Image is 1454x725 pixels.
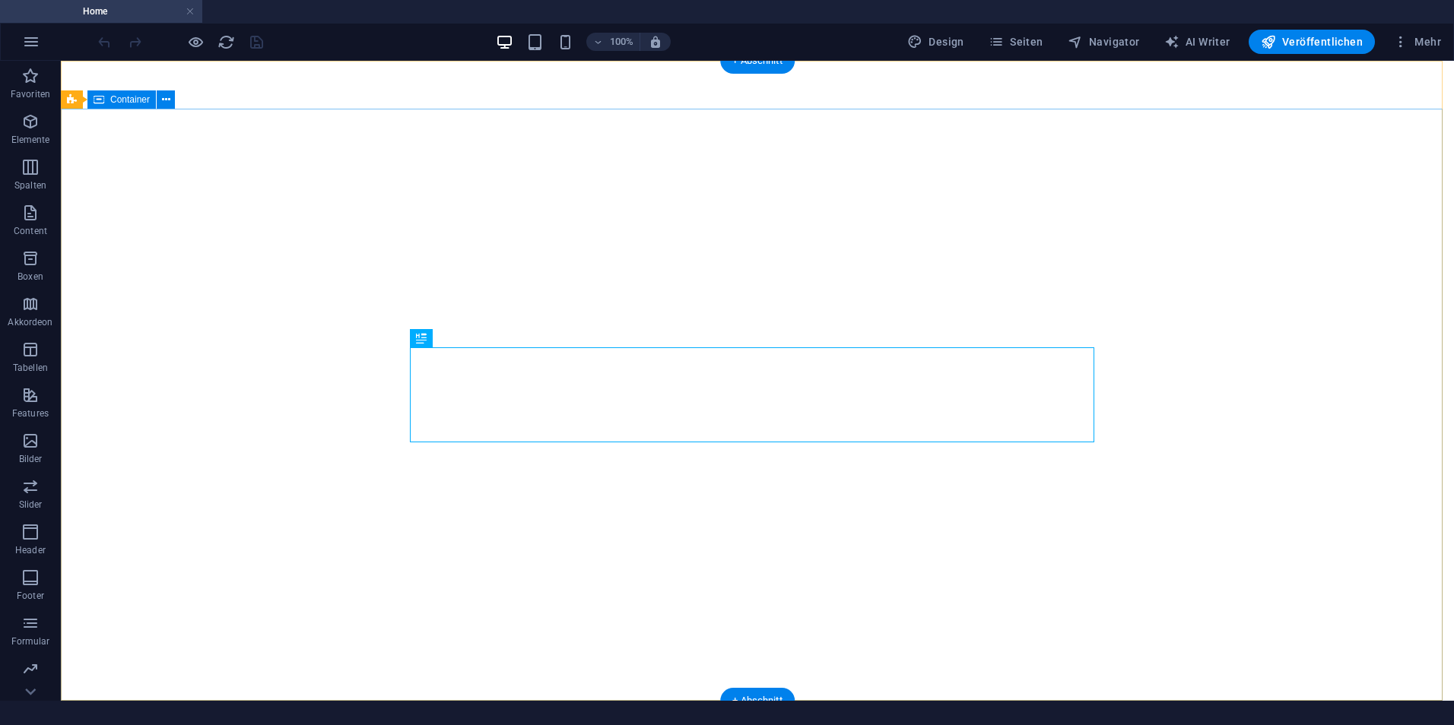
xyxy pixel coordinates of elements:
button: AI Writer [1158,30,1237,54]
span: Seiten [989,34,1043,49]
button: Design [901,30,970,54]
p: Header [15,544,46,556]
span: Design [907,34,964,49]
p: Slider [19,499,43,511]
p: Marketing [9,681,51,693]
button: Klicke hier, um den Vorschau-Modus zu verlassen [186,33,205,51]
p: Tabellen [13,362,48,374]
p: Spalten [14,179,46,192]
span: Mehr [1393,34,1441,49]
button: Veröffentlichen [1249,30,1375,54]
span: AI Writer [1164,34,1230,49]
p: Favoriten [11,88,50,100]
div: + Abschnitt [720,48,795,74]
h6: 100% [609,33,633,51]
span: Navigator [1068,34,1140,49]
p: Bilder [19,453,43,465]
p: Footer [17,590,44,602]
button: 100% [586,33,640,51]
p: Content [14,225,47,237]
span: Container [110,95,150,104]
button: Mehr [1387,30,1447,54]
p: Elemente [11,134,50,146]
i: Seite neu laden [217,33,235,51]
p: Akkordeon [8,316,52,328]
button: Navigator [1062,30,1146,54]
p: Features [12,407,49,419]
div: + Abschnitt [720,688,795,714]
i: Bei Größenänderung Zoomstufe automatisch an das gewählte Gerät anpassen. [649,35,662,49]
p: Boxen [17,271,43,283]
span: Veröffentlichen [1261,34,1363,49]
div: Design (Strg+Alt+Y) [901,30,970,54]
button: Seiten [983,30,1049,54]
button: reload [217,33,235,51]
p: Formular [11,635,50,647]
